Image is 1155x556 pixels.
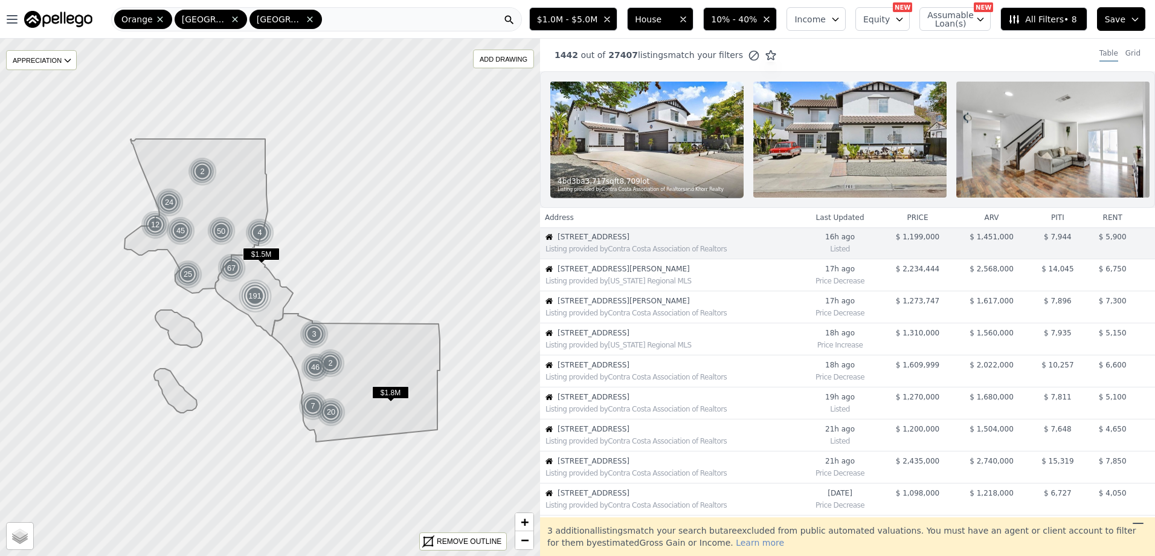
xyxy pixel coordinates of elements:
[6,50,77,70] div: APPRECIATION
[121,13,153,25] span: Orange
[1044,425,1072,433] span: $ 7,648
[545,425,553,433] img: House
[558,264,799,274] span: [STREET_ADDRESS][PERSON_NAME]
[1125,48,1141,62] div: Grid
[300,320,329,349] div: 3
[804,264,875,274] time: 2025-08-11 04:40
[1041,265,1073,273] span: $ 14,045
[537,13,597,25] span: $1.0M - $5.0M
[585,176,606,186] span: 3,717
[804,338,875,350] div: Price Increase
[188,157,217,186] img: g1.png
[545,457,553,465] img: House
[317,398,346,427] div: 20
[155,188,184,217] img: g1.png
[896,233,940,241] span: $ 1,199,000
[206,216,237,247] div: 50
[919,7,991,31] button: Assumable Loan(s)
[619,176,640,186] span: 8,709
[970,489,1014,497] span: $ 1,218,000
[1099,361,1127,369] span: $ 6,600
[7,523,33,549] a: Layers
[521,514,529,529] span: +
[627,7,693,31] button: House
[855,7,910,31] button: Equity
[804,360,875,370] time: 2025-08-11 03:12
[540,208,799,227] th: Address
[1099,425,1127,433] span: $ 4,650
[545,500,799,510] div: Listing provided by Contra Costa Association of Realtors
[545,329,553,337] img: House
[1041,457,1073,465] span: $ 15,319
[238,279,272,313] div: 191
[558,456,799,466] span: [STREET_ADDRESS]
[437,536,501,547] div: REMOVE OUTLINE
[1099,233,1127,241] span: $ 5,900
[166,216,195,245] div: 45
[1029,208,1087,227] th: piti
[141,210,170,239] img: g1.png
[804,328,875,338] time: 2025-08-11 03:37
[896,457,940,465] span: $ 2,435,000
[558,176,738,186] div: 4 bd 3 ba sqft lot
[545,308,799,318] div: Listing provided by Contra Costa Association of Realtors
[896,393,940,401] span: $ 1,270,000
[545,404,799,414] div: Listing provided by Contra Costa Association of Realtors
[540,517,1155,556] div: 3 additional listing s match your search but are excluded from public automated valuations. You m...
[736,538,784,548] span: Learn more
[896,265,940,273] span: $ 2,234,444
[206,216,237,247] img: g2.png
[970,393,1014,401] span: $ 1,680,000
[974,2,993,12] div: NEW
[753,82,947,198] img: Property Photo 2
[298,392,327,421] div: 7
[804,466,875,478] div: Price Decrease
[787,7,846,31] button: Income
[1105,13,1125,25] span: Save
[558,424,799,434] span: [STREET_ADDRESS]
[317,398,346,427] img: g1.png
[545,361,553,369] img: House
[173,260,203,289] img: g1.png
[555,50,578,60] span: 1442
[298,392,328,421] img: g1.png
[804,296,875,306] time: 2025-08-11 03:43
[545,393,553,401] img: House
[804,274,875,286] div: Price Decrease
[1044,489,1072,497] span: $ 6,727
[956,82,1150,198] img: Property Photo 3
[540,49,777,62] div: out of listings
[545,276,799,286] div: Listing provided by [US_STATE] Regional MLS
[881,208,955,227] th: price
[1041,361,1073,369] span: $ 10,257
[970,329,1014,337] span: $ 1,560,000
[893,2,912,12] div: NEW
[529,7,617,31] button: $1.0M - $5.0M
[216,253,247,283] div: 67
[896,329,940,337] span: $ 1,310,000
[545,490,553,497] img: House
[804,424,875,434] time: 2025-08-11 00:02
[1099,48,1118,62] div: Table
[1099,329,1127,337] span: $ 5,150
[970,425,1014,433] span: $ 1,504,000
[1044,393,1072,401] span: $ 7,811
[1099,265,1127,273] span: $ 6,750
[1044,329,1072,337] span: $ 7,935
[216,253,248,283] img: g2.png
[635,13,674,25] span: House
[545,436,799,446] div: Listing provided by Contra Costa Association of Realtors
[804,488,875,498] time: 2025-08-10 20:46
[301,353,330,382] img: g1.png
[300,320,329,349] img: g1.png
[238,279,273,313] img: g4.png
[794,13,826,25] span: Income
[243,248,280,260] span: $1.5M
[896,489,940,497] span: $ 1,098,000
[558,296,799,306] span: [STREET_ADDRESS][PERSON_NAME]
[804,306,875,318] div: Price Decrease
[1000,7,1087,31] button: All Filters• 8
[515,531,533,549] a: Zoom out
[1044,297,1072,305] span: $ 7,896
[515,513,533,531] a: Zoom in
